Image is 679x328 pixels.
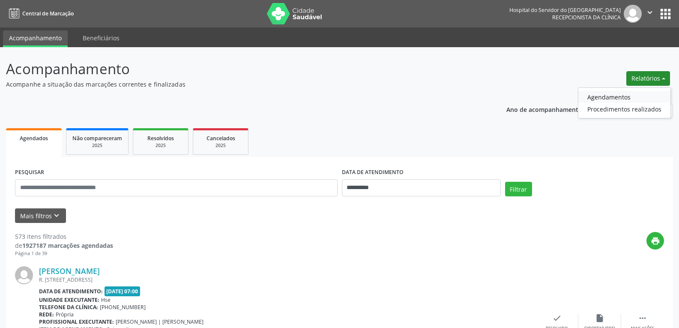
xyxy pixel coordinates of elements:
[72,142,122,149] div: 2025
[578,87,671,118] ul: Relatórios
[147,135,174,142] span: Resolvidos
[206,135,235,142] span: Cancelados
[6,80,473,89] p: Acompanhe a situação das marcações correntes e finalizadas
[645,8,655,17] i: 
[506,104,582,114] p: Ano de acompanhamento
[72,135,122,142] span: Não compareceram
[552,14,621,21] span: Recepcionista da clínica
[651,236,660,246] i: print
[509,6,621,14] div: Hospital do Servidor do [GEOGRAPHIC_DATA]
[578,91,670,103] a: Agendamentos
[638,313,647,323] i: 
[646,232,664,250] button: print
[101,296,111,304] span: Hse
[15,241,113,250] div: de
[20,135,48,142] span: Agendados
[15,232,113,241] div: 573 itens filtrados
[39,311,54,318] b: Rede:
[39,266,100,276] a: [PERSON_NAME]
[642,5,658,23] button: 
[578,103,670,115] a: Procedimentos realizados
[15,250,113,257] div: Página 1 de 39
[39,318,114,325] b: Profissional executante:
[56,311,74,318] span: Própria
[15,166,44,179] label: PESQUISAR
[105,286,141,296] span: [DATE] 07:00
[3,30,68,47] a: Acompanhamento
[139,142,182,149] div: 2025
[505,182,532,196] button: Filtrar
[624,5,642,23] img: img
[6,58,473,80] p: Acompanhamento
[658,6,673,21] button: apps
[22,241,113,250] strong: 1927187 marcações agendadas
[6,6,74,21] a: Central de Marcação
[116,318,203,325] span: [PERSON_NAME] | [PERSON_NAME]
[39,276,535,283] div: R. [STREET_ADDRESS]
[39,288,103,295] b: Data de atendimento:
[100,304,146,311] span: [PHONE_NUMBER]
[626,71,670,86] button: Relatórios
[39,296,99,304] b: Unidade executante:
[342,166,404,179] label: DATA DE ATENDIMENTO
[52,211,61,220] i: keyboard_arrow_down
[595,313,604,323] i: insert_drive_file
[15,266,33,284] img: img
[22,10,74,17] span: Central de Marcação
[199,142,242,149] div: 2025
[39,304,98,311] b: Telefone da clínica:
[15,208,66,223] button: Mais filtroskeyboard_arrow_down
[77,30,126,45] a: Beneficiários
[552,313,562,323] i: check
